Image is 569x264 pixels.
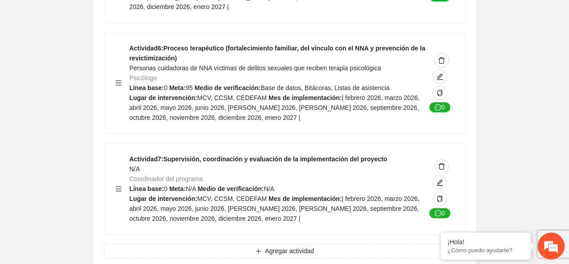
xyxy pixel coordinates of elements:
[164,185,168,192] span: 0
[435,104,441,111] span: message
[129,155,387,163] strong: Actividad 7 : Supervisión, coordinación y evaluación de la implementación del proyecto
[169,185,186,192] strong: Meta:
[115,80,122,86] span: menu
[197,195,267,202] span: MCV, CCSM, CEDEFAM
[433,179,446,186] span: edit
[129,94,197,101] strong: Lugar de intervención:
[129,45,425,62] strong: Actividad 6 : Proceso terapéutico (fortalecimiento familiar, del vínculo con el NNA y prevención ...
[265,246,314,256] span: Agregar actividad
[437,90,443,97] span: copy
[435,210,441,217] span: message
[269,94,342,101] strong: Mes de implementación:
[434,159,449,173] button: delete
[129,84,164,91] strong: Línea base:
[264,185,274,192] span: N/A
[429,102,451,113] button: message0
[432,86,447,100] button: copy
[52,83,124,174] span: Estamos en línea.
[164,84,168,91] span: 0
[432,175,447,190] button: edit
[261,84,390,91] span: Base de datos, Bitácoras, Listas de asistencia
[5,172,172,203] textarea: Escriba su mensaje y pulse “Intro”
[433,73,446,80] span: edit
[129,175,203,182] span: Coordinador del programa
[429,208,451,218] button: message0
[129,185,164,192] strong: Línea base:
[435,57,448,64] span: delete
[432,69,447,84] button: edit
[447,247,524,254] p: ¿Cómo puedo ayudarte?
[129,74,157,82] span: Psicólogo
[255,248,261,255] span: plus
[432,191,447,206] button: copy
[437,196,443,203] span: copy
[198,185,264,192] strong: Medio de verificación:
[115,186,122,192] span: menu
[129,195,197,202] strong: Lugar de intervención:
[186,84,193,91] span: 95
[47,46,151,58] div: Chatee con nosotros ahora
[129,64,381,72] span: Personas cuidadoras de NNA víctimas de delitos sexuales que reciben terapia psicológica
[104,244,465,258] button: plusAgregar actividad
[269,195,342,202] strong: Mes de implementación:
[435,163,448,170] span: delete
[447,238,524,246] div: ¡Hola!
[186,185,196,192] span: N/A
[434,53,449,68] button: delete
[129,94,419,121] span: | febrero 2026, marzo 2026, abril 2026, mayo 2026, junio 2026, [PERSON_NAME] 2026, [PERSON_NAME] ...
[195,84,261,91] strong: Medio de verificación:
[129,195,419,222] span: | febrero 2026, marzo 2026, abril 2026, mayo 2026, junio 2026, [PERSON_NAME] 2026, [PERSON_NAME] ...
[148,5,169,26] div: Minimizar ventana de chat en vivo
[129,165,140,173] span: N/A
[169,84,186,91] strong: Meta:
[197,94,267,101] span: MCV, CCSM, CEDEFAM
